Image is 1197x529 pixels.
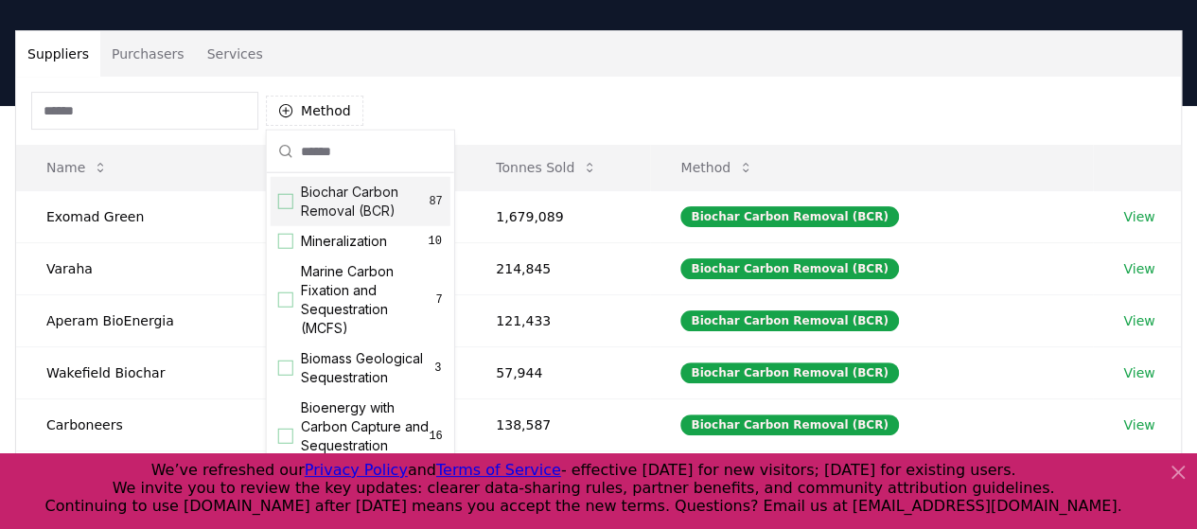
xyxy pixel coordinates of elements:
[241,346,466,398] td: 57,936
[429,194,442,209] span: 87
[466,450,650,503] td: 52,625
[680,310,898,331] div: Biochar Carbon Removal (BCR)
[665,149,768,186] button: Method
[680,362,898,383] div: Biochar Carbon Removal (BCR)
[301,262,436,338] span: Marine Carbon Fixation and Sequestration (MCFS)
[241,242,466,294] td: 99,512
[301,398,430,474] span: Bioenergy with Carbon Capture and Sequestration (BECCS)
[1123,259,1154,278] a: View
[16,346,241,398] td: Wakefield Biochar
[433,361,443,376] span: 3
[16,31,100,77] button: Suppliers
[100,31,196,77] button: Purchasers
[31,149,123,186] button: Name
[1123,363,1154,382] a: View
[241,294,466,346] td: 89,548
[301,349,433,387] span: Biomass Geological Sequestration
[680,258,898,279] div: Biochar Carbon Removal (BCR)
[16,450,241,503] td: Pacific Biochar
[16,242,241,294] td: Varaha
[435,292,442,308] span: 7
[466,398,650,450] td: 138,587
[1123,311,1154,330] a: View
[241,398,466,450] td: 53,601
[1123,207,1154,226] a: View
[466,190,650,242] td: 1,679,089
[256,149,423,186] button: Tonnes Delivered
[481,149,612,186] button: Tonnes Sold
[241,190,466,242] td: 196,174
[1123,415,1154,434] a: View
[196,31,274,77] button: Services
[241,450,466,503] td: 49,125
[680,206,898,227] div: Biochar Carbon Removal (BCR)
[16,190,241,242] td: Exomad Green
[16,398,241,450] td: Carboneers
[428,234,443,249] span: 10
[466,346,650,398] td: 57,944
[466,294,650,346] td: 121,433
[266,96,363,126] button: Method
[16,294,241,346] td: Aperam BioEnergia
[429,429,442,444] span: 16
[466,242,650,294] td: 214,845
[680,414,898,435] div: Biochar Carbon Removal (BCR)
[301,183,430,220] span: Biochar Carbon Removal (BCR)
[301,232,387,251] span: Mineralization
